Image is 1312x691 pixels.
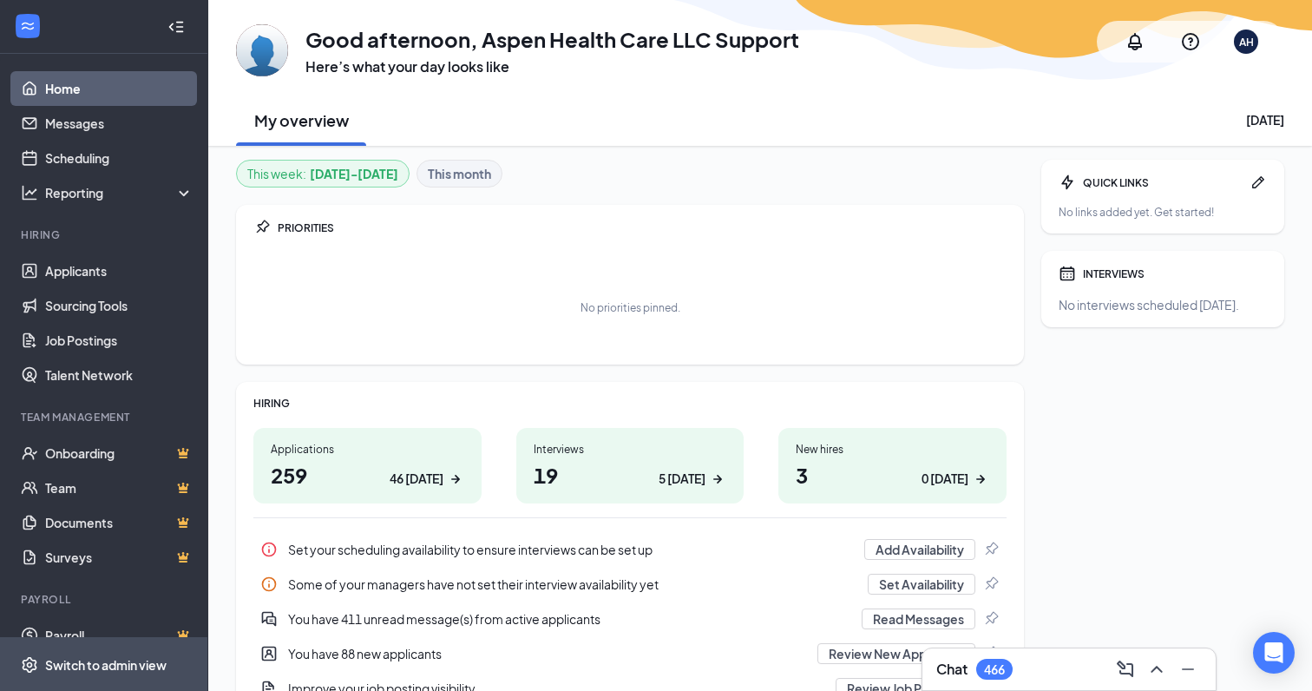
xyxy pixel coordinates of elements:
div: Some of your managers have not set their interview availability yet [288,576,857,593]
h1: Good afternoon, Aspen Health Care LLC Support [305,24,799,54]
a: TeamCrown [45,471,194,505]
svg: Minimize [1178,659,1198,680]
svg: ComposeMessage [1115,659,1136,680]
div: This week : [247,164,398,183]
div: 0 [DATE] [922,470,968,488]
div: No interviews scheduled [DATE]. [1059,296,1267,313]
a: Scheduling [45,141,194,175]
h1: 19 [534,460,727,490]
svg: Pin [982,576,1000,593]
svg: ChevronUp [1146,659,1167,680]
div: You have 88 new applicants [253,636,1007,671]
svg: DoubleChatActive [260,610,278,628]
div: Team Management [21,410,190,424]
a: New hires30 [DATE]ArrowRight [778,428,1007,503]
a: DoubleChatActiveYou have 411 unread message(s) from active applicantsRead MessagesPin [253,602,1007,636]
div: 5 [DATE] [659,470,705,488]
button: Review New Applicants [817,643,975,664]
div: New hires [796,442,989,457]
div: Set your scheduling availability to ensure interviews can be set up [288,541,854,558]
a: Sourcing Tools [45,288,194,323]
a: Messages [45,106,194,141]
div: [DATE] [1246,111,1284,128]
b: This month [428,164,491,183]
svg: Settings [21,656,38,674]
a: DocumentsCrown [45,505,194,540]
svg: Pin [982,541,1000,558]
svg: WorkstreamLogo [19,17,36,35]
div: You have 88 new applicants [288,645,807,662]
svg: Info [260,541,278,558]
a: Job Postings [45,323,194,358]
a: Home [45,71,194,106]
div: PRIORITIES [278,220,1007,235]
a: InfoSet your scheduling availability to ensure interviews can be set upAdd AvailabilityPin [253,532,1007,567]
div: Interviews [534,442,727,457]
a: UserEntityYou have 88 new applicantsReview New ApplicantsPin [253,636,1007,671]
svg: UserEntity [260,645,278,662]
svg: Bolt [1059,174,1076,191]
div: Switch to admin view [45,656,167,674]
div: Applications [271,442,464,457]
h2: My overview [254,109,349,131]
button: Add Availability [864,539,975,560]
h3: Chat [936,660,968,679]
h1: 3 [796,460,989,490]
div: Payroll [21,592,190,607]
a: PayrollCrown [45,618,194,653]
div: Hiring [21,227,190,242]
div: 466 [984,662,1005,677]
svg: Pin [982,610,1000,628]
h1: 259 [271,460,464,490]
button: Minimize [1174,655,1202,683]
a: Applications25946 [DATE]ArrowRight [253,428,482,503]
div: 46 [DATE] [390,470,443,488]
a: Applicants [45,253,194,288]
div: No links added yet. Get started! [1059,205,1267,220]
svg: Pin [253,219,271,236]
svg: ArrowRight [972,471,989,488]
div: You have 411 unread message(s) from active applicants [253,602,1007,636]
a: OnboardingCrown [45,436,194,471]
svg: ArrowRight [709,471,726,488]
svg: Notifications [1125,31,1145,52]
div: HIRING [253,396,1007,411]
div: Open Intercom Messenger [1253,632,1295,674]
div: AH [1239,35,1254,49]
button: ComposeMessage [1112,655,1139,683]
a: InfoSome of your managers have not set their interview availability yetSet AvailabilityPin [253,567,1007,602]
svg: ArrowRight [447,471,464,488]
a: SurveysCrown [45,540,194,575]
div: INTERVIEWS [1083,267,1267,281]
svg: Analysis [21,184,38,201]
svg: Pin [982,645,1000,662]
button: Set Availability [868,574,975,595]
a: Interviews195 [DATE]ArrowRight [516,428,745,503]
button: ChevronUp [1143,655,1171,683]
div: Reporting [45,184,194,201]
div: You have 411 unread message(s) from active applicants [288,610,851,628]
div: Some of your managers have not set their interview availability yet [253,567,1007,602]
svg: Collapse [167,18,185,36]
img: Aspen Health Care LLC Support [236,24,288,76]
h3: Here’s what your day looks like [305,57,799,76]
svg: QuestionInfo [1180,31,1201,52]
svg: Info [260,576,278,593]
div: No priorities pinned. [581,300,680,315]
b: [DATE] - [DATE] [310,164,398,183]
div: Set your scheduling availability to ensure interviews can be set up [253,532,1007,567]
svg: Pen [1250,174,1267,191]
a: Talent Network [45,358,194,392]
button: Read Messages [862,609,975,629]
svg: Calendar [1059,265,1076,282]
div: QUICK LINKS [1083,175,1243,190]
